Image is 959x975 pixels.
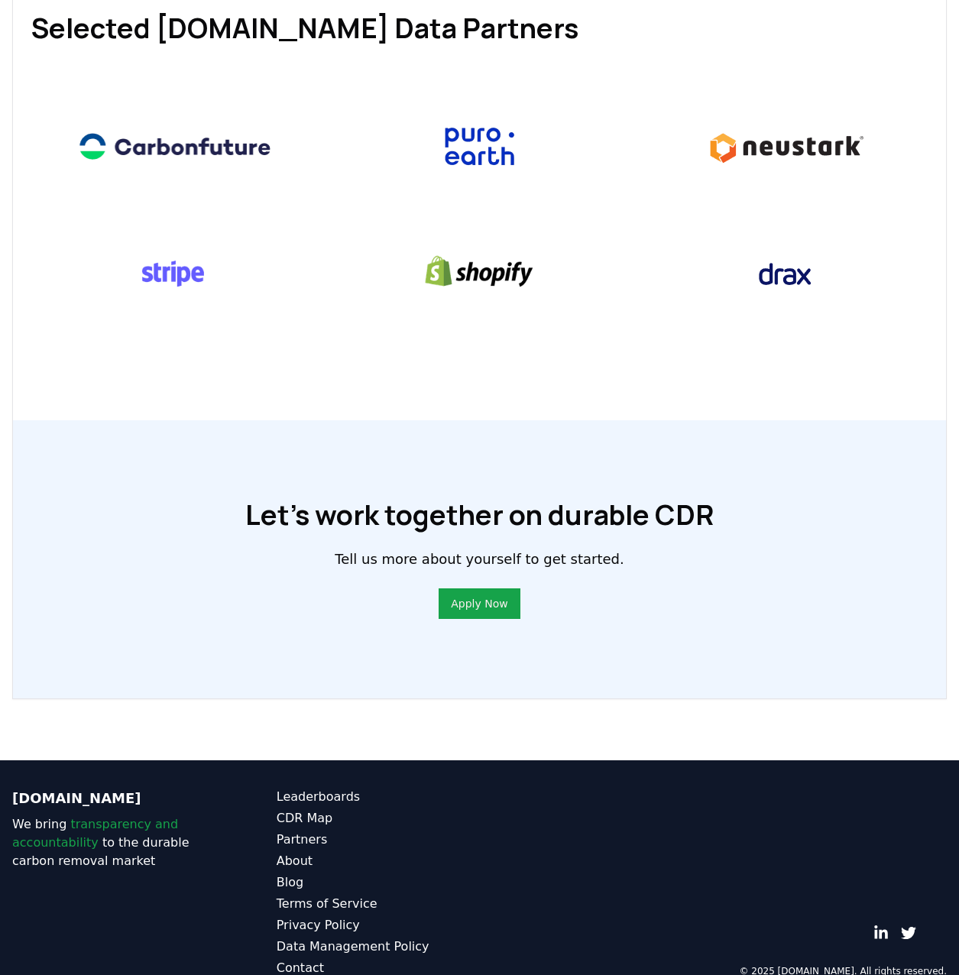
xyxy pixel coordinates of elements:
img: Carbonfuture logo [66,105,284,189]
a: Terms of Service [277,895,480,913]
img: Drax logo [676,232,894,316]
a: Twitter [901,925,916,941]
a: CDR Map [277,809,480,828]
h1: Let’s work together on durable CDR [245,500,714,530]
p: Tell us more about yourself to get started. [335,549,624,570]
span: transparency and accountability [12,817,178,850]
a: Partners [277,831,480,849]
a: Data Management Policy [277,938,480,956]
a: LinkedIn [873,925,889,941]
a: Privacy Policy [277,916,480,935]
p: We bring to the durable carbon removal market [12,815,215,870]
img: Shopify logo [371,232,589,315]
a: Leaderboards [277,788,480,806]
a: Blog [277,873,480,892]
img: Puro.earth logo [371,105,589,189]
h1: Selected [DOMAIN_NAME] Data Partners [31,13,928,44]
button: Apply Now [439,588,520,619]
img: Neustark logo [676,105,894,189]
p: [DOMAIN_NAME] [12,788,215,809]
img: Stripe logo [66,232,284,315]
a: About [277,852,480,870]
a: Apply Now [451,596,507,611]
